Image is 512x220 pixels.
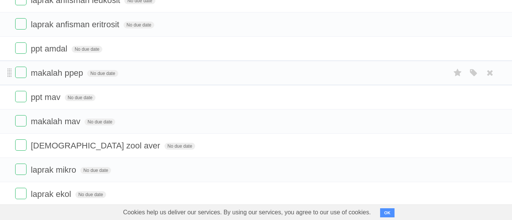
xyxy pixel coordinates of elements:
[15,67,27,78] label: Done
[31,141,162,150] span: [DEMOGRAPHIC_DATA] zool aver
[116,205,379,220] span: Cookies help us deliver our services. By using our services, you agree to our use of cookies.
[15,139,27,151] label: Done
[31,68,85,78] span: makalah ppep
[87,70,118,77] span: No due date
[15,164,27,175] label: Done
[451,67,465,79] label: Star task
[15,18,27,30] label: Done
[380,208,395,217] button: OK
[31,44,69,53] span: ppt amdal
[31,189,73,199] span: laprak ekol
[65,94,96,101] span: No due date
[31,92,62,102] span: ppt mav
[85,119,115,125] span: No due date
[15,42,27,54] label: Done
[75,191,106,198] span: No due date
[124,22,154,28] span: No due date
[15,188,27,199] label: Done
[15,115,27,126] label: Done
[164,143,195,150] span: No due date
[31,165,78,175] span: laprak mikro
[15,91,27,102] label: Done
[72,46,102,53] span: No due date
[31,20,121,29] span: laprak anfisman eritrosit
[80,167,111,174] span: No due date
[31,117,82,126] span: makalah mav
